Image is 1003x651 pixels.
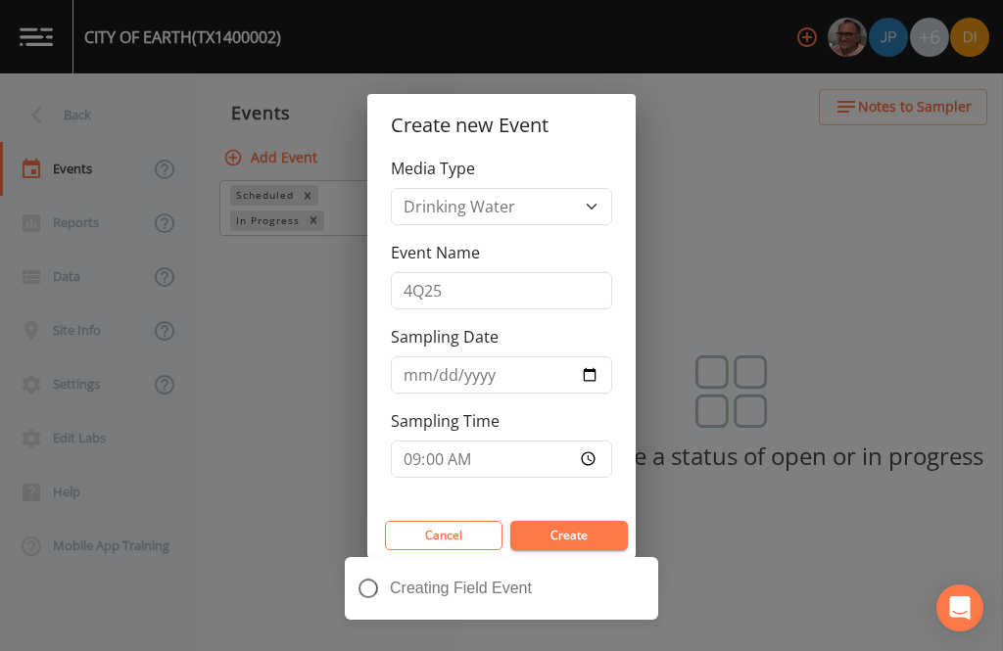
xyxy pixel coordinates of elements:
button: Create [510,521,628,550]
label: Sampling Time [391,409,500,433]
label: Media Type [391,157,475,180]
label: Event Name [391,241,480,264]
h2: Create new Event [367,94,636,157]
div: Open Intercom Messenger [936,584,983,631]
button: Cancel [385,521,502,550]
div: Creating Field Event [345,557,658,620]
label: Sampling Date [391,325,499,349]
